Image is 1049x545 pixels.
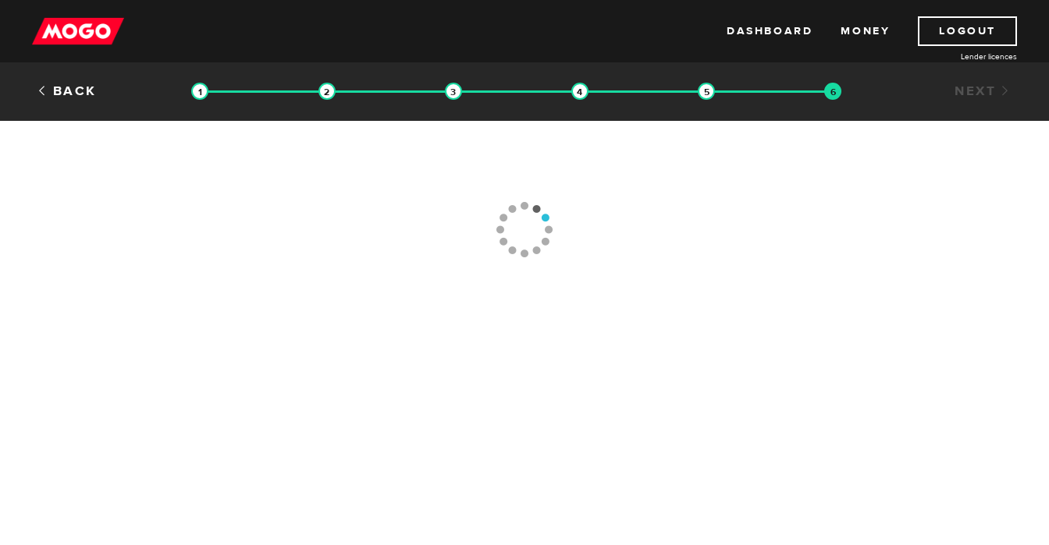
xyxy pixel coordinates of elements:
img: transparent-188c492fd9eaac0f573672f40bb141c2.gif [571,83,589,100]
a: Back [37,83,97,100]
a: Lender licences [900,51,1017,62]
a: Dashboard [727,16,813,46]
img: transparent-188c492fd9eaac0f573672f40bb141c2.gif [824,83,841,100]
img: transparent-188c492fd9eaac0f573672f40bb141c2.gif [318,83,336,100]
img: transparent-188c492fd9eaac0f573672f40bb141c2.gif [698,83,715,100]
a: Money [841,16,890,46]
img: mogo_logo-11ee424be714fa7cbb0f0f49df9e16ec.png [32,16,124,46]
a: Logout [918,16,1017,46]
img: transparent-188c492fd9eaac0f573672f40bb141c2.gif [191,83,208,100]
a: Next [955,83,1012,100]
img: loading-colorWheel_medium.gif [496,142,554,317]
img: transparent-188c492fd9eaac0f573672f40bb141c2.gif [445,83,462,100]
